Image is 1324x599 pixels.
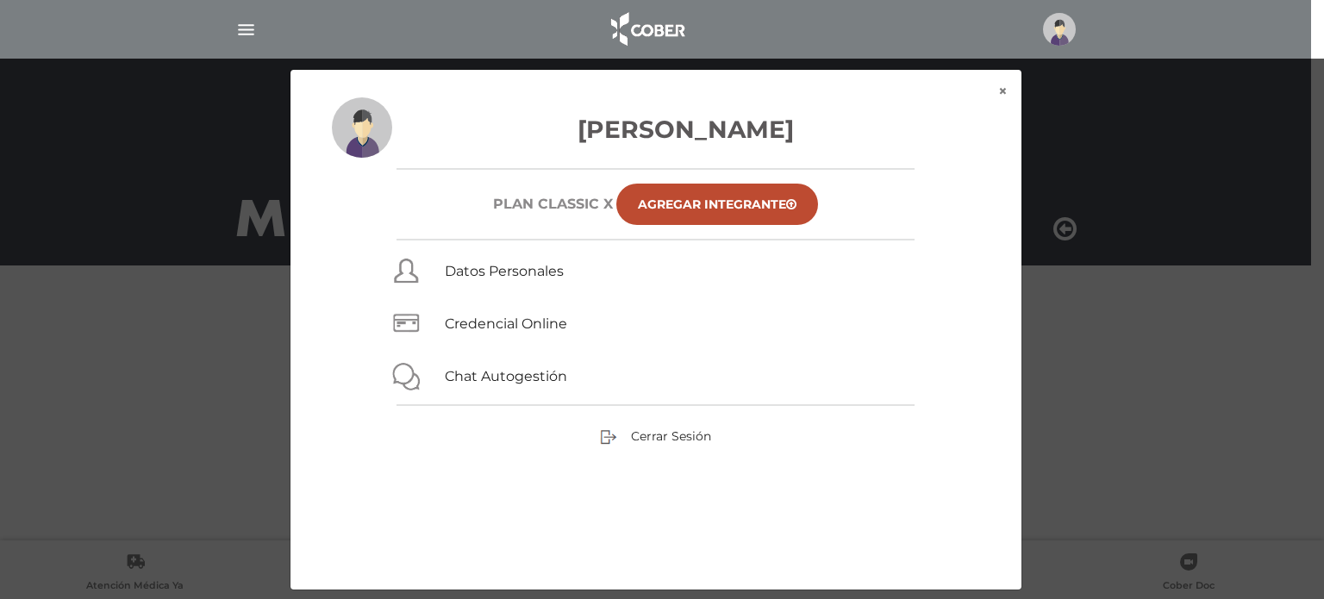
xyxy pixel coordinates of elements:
span: Cerrar Sesión [631,428,711,444]
button: × [984,70,1021,113]
img: profile-placeholder.svg [332,97,392,158]
a: Datos Personales [445,263,564,279]
a: Agregar Integrante [616,184,818,225]
a: Chat Autogestión [445,368,567,384]
img: sign-out.png [600,428,617,446]
img: logo_cober_home-white.png [602,9,692,50]
h6: Plan CLASSIC X [493,196,613,212]
a: Cerrar Sesión [600,427,711,443]
a: Credencial Online [445,315,567,332]
img: profile-placeholder.svg [1043,13,1076,46]
img: Cober_menu-lines-white.svg [235,19,257,41]
h3: [PERSON_NAME] [332,111,980,147]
